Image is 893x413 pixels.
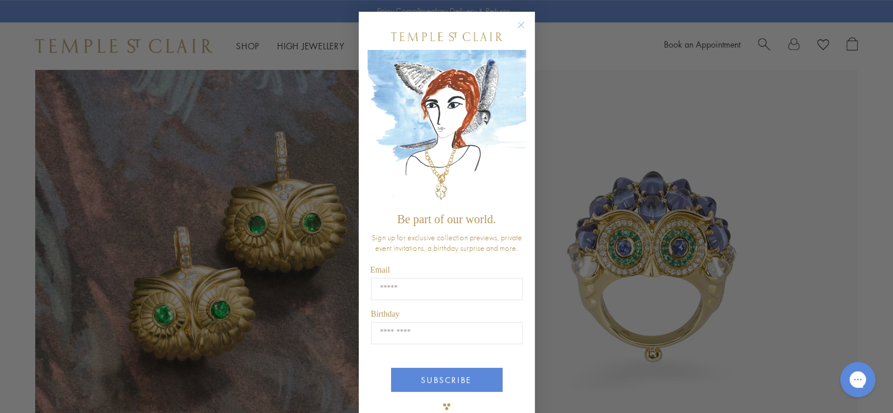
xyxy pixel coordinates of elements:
[368,50,526,207] img: c4a9eb12-d91a-4d4a-8ee0-386386f4f338.jpeg
[370,266,390,274] span: Email
[391,368,503,392] button: SUBSCRIBE
[520,23,534,38] button: Close dialog
[371,278,523,300] input: Email
[391,32,503,41] img: Temple St. Clair
[834,358,881,401] iframe: Gorgias live chat messenger
[372,232,522,253] span: Sign up for exclusive collection previews, private event invitations, a birthday surprise and more.
[397,213,496,226] span: Be part of our world.
[371,310,400,318] span: Birthday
